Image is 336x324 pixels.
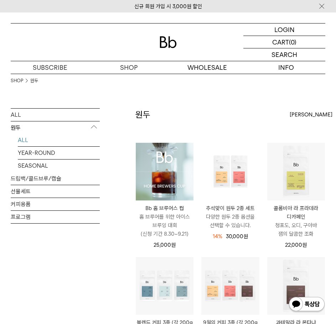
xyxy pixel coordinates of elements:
[201,204,259,230] a: 추석맞이 원두 2종 세트 다양한 원두 2종 옵션을 선택할 수 있습니다.
[267,257,325,315] img: 과테말라 라 몬타냐
[136,143,193,200] img: Bb 홈 브루어스 컵
[168,61,247,74] p: WHOLESALE
[134,3,202,10] a: 신규 회원 가입 시 3,000원 할인
[18,134,100,146] a: ALL
[267,204,325,238] a: 콜롬비아 라 프라데라 디카페인 청포도, 오디, 구아바 잼의 달콤한 조화
[11,61,89,74] a: SUBSCRIBE
[243,233,248,240] span: 원
[274,23,295,36] p: LOGIN
[160,36,177,48] img: 로고
[289,36,296,48] p: (0)
[201,257,259,315] img: 9월의 커피 3종 (각 200g x3)
[302,242,307,248] span: 원
[243,36,325,48] a: CART (0)
[201,143,259,200] img: 추석맞이 원두 2종 세트
[18,160,100,172] a: SEASONAL
[272,36,289,48] p: CART
[267,143,325,200] img: 콜롬비아 라 프라데라 디카페인
[18,147,100,159] a: YEAR-ROUND
[136,204,193,213] p: Bb 홈 브루어스 컵
[243,23,325,36] a: LOGIN
[201,213,259,230] p: 다양한 원두 2종 옵션을 선택할 수 있습니다.
[11,77,23,84] a: SHOP
[213,232,222,241] div: 14%
[171,242,176,248] span: 원
[288,296,325,313] img: 카카오톡 채널 1:1 채팅 버튼
[226,233,248,240] span: 30,000
[154,242,176,248] span: 25,000
[136,204,193,238] a: Bb 홈 브루어스 컵 홈 브루어를 위한 아이스 브루잉 대회(신청 기간 8.30~9.21)
[89,61,168,74] a: SHOP
[136,257,193,315] img: 블렌드 커피 3종 (각 200g x3)
[11,185,100,198] a: 선물세트
[11,109,100,121] a: ALL
[272,48,297,61] p: SEARCH
[201,204,259,213] p: 추석맞이 원두 2종 세트
[285,242,307,248] span: 22,000
[290,110,332,119] span: [PERSON_NAME]
[135,109,150,121] h2: 원두
[11,121,100,134] p: 원두
[11,211,100,223] a: 프로그램
[11,198,100,210] a: 커피용품
[267,204,325,221] p: 콜롬비아 라 프라데라 디카페인
[30,77,38,84] a: 원두
[11,172,100,185] a: 드립백/콜드브루/캡슐
[247,61,325,74] p: INFO
[267,221,325,238] p: 청포도, 오디, 구아바 잼의 달콤한 조화
[136,213,193,238] p: 홈 브루어를 위한 아이스 브루잉 대회 (신청 기간 8.30~9.21)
